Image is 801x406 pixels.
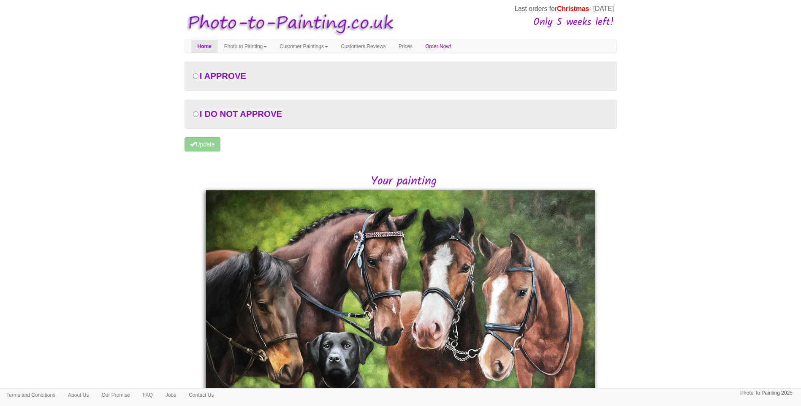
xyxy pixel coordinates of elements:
[740,389,793,398] p: Photo To Painting 2025
[392,40,419,53] a: Prices
[200,71,246,81] span: I APPROVE
[182,389,220,401] a: Contact Us
[191,175,617,188] h2: Your painting
[191,40,218,53] a: Home
[557,5,589,12] span: Christmas
[398,17,614,28] h3: Only 5 weeks left!
[180,8,396,40] img: Photo to Painting
[159,389,182,401] a: Jobs
[95,389,136,401] a: Our Promise
[218,40,273,53] a: Photo to Painting
[273,40,334,53] a: Customer Paintings
[334,40,392,53] a: Customers Reviews
[200,109,282,119] span: I DO NOT APPROVE
[514,5,614,12] span: Last orders for - [DATE]
[419,40,457,53] a: Order Now!
[136,389,159,401] a: FAQ
[62,389,95,401] a: About Us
